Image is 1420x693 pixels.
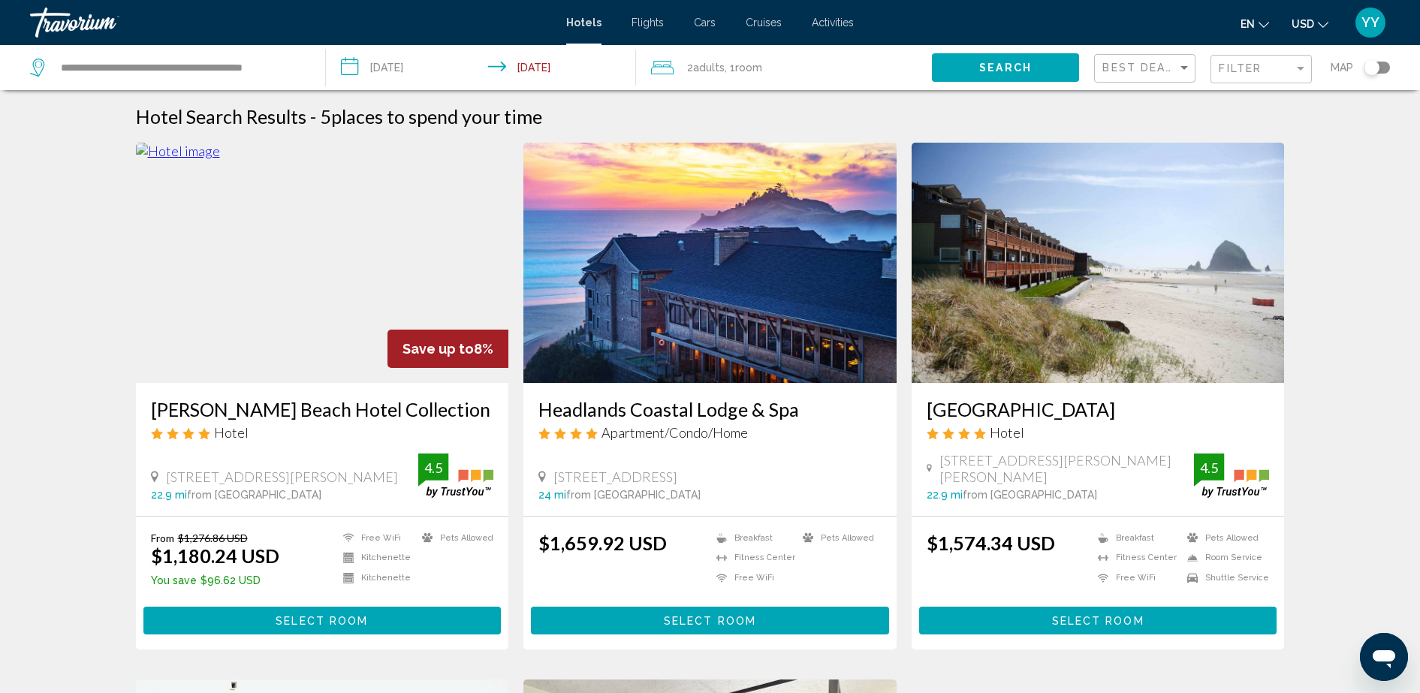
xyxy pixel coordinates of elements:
img: Hotel image [912,143,1285,383]
span: [STREET_ADDRESS][PERSON_NAME][PERSON_NAME] [939,452,1194,485]
iframe: Button to launch messaging window [1360,633,1408,681]
a: Cars [694,17,716,29]
span: You save [151,574,197,586]
li: Pets Allowed [795,532,882,544]
a: Select Room [531,610,889,627]
span: Apartment/Condo/Home [601,424,748,441]
li: Breakfast [709,532,795,544]
button: Select Room [531,607,889,634]
li: Pets Allowed [1180,532,1269,544]
li: Kitchenette [336,552,415,565]
a: Headlands Coastal Lodge & Spa [538,398,882,420]
button: Travelers: 2 adults, 0 children [636,45,932,90]
span: 22.9 mi [151,489,187,501]
img: trustyou-badge.svg [418,453,493,498]
a: Select Room [143,610,502,627]
button: Toggle map [1353,61,1390,74]
button: User Menu [1351,7,1390,38]
span: YY [1361,15,1379,30]
a: Cruises [746,17,782,29]
h1: Hotel Search Results [136,105,306,128]
li: Room Service [1180,552,1269,565]
ins: $1,180.24 USD [151,544,279,567]
div: 4 star Hotel [151,424,494,441]
span: from [GEOGRAPHIC_DATA] [566,489,701,501]
span: 2 [687,57,725,78]
span: from [GEOGRAPHIC_DATA] [187,489,321,501]
a: Flights [632,17,664,29]
span: from [GEOGRAPHIC_DATA] [963,489,1097,501]
div: 8% [387,330,508,368]
p: $96.62 USD [151,574,279,586]
li: Kitchenette [336,571,415,584]
li: Fitness Center [709,552,795,565]
del: $1,276.86 USD [178,532,248,544]
div: 4.5 [1194,459,1224,477]
div: 4 star Hotel [927,424,1270,441]
a: Hotels [566,17,601,29]
li: Free WiFi [336,532,415,544]
span: places to spend your time [331,105,542,128]
li: Free WiFi [1090,571,1180,584]
img: Hotel image [523,143,897,383]
mat-select: Sort by [1102,62,1191,75]
li: Shuttle Service [1180,571,1269,584]
a: Travorium [30,8,551,38]
a: [GEOGRAPHIC_DATA] [927,398,1270,420]
div: 4 star Apartment [538,424,882,441]
div: 4.5 [418,459,448,477]
li: Breakfast [1090,532,1180,544]
button: Select Room [143,607,502,634]
a: [PERSON_NAME] Beach Hotel Collection [151,398,494,420]
li: Pets Allowed [415,532,493,544]
span: Filter [1219,62,1262,74]
button: Change currency [1292,13,1328,35]
span: Search [979,62,1032,74]
span: [STREET_ADDRESS][PERSON_NAME] [166,469,398,485]
button: Select Room [919,607,1277,634]
img: trustyou-badge.svg [1194,453,1269,498]
span: Room [735,62,762,74]
span: Select Room [1052,615,1144,627]
span: Select Room [276,615,368,627]
span: From [151,532,174,544]
span: 24 mi [538,489,566,501]
button: Check-in date: Aug 22, 2025 Check-out date: Aug 24, 2025 [326,45,637,90]
span: Select Room [664,615,756,627]
ins: $1,574.34 USD [927,532,1055,554]
li: Fitness Center [1090,552,1180,565]
a: Activities [812,17,854,29]
img: Hotel image [136,143,509,383]
a: Select Room [919,610,1277,627]
h2: 5 [320,105,542,128]
button: Change language [1241,13,1269,35]
span: Adults [693,62,725,74]
span: Best Deals [1102,62,1181,74]
span: [STREET_ADDRESS] [553,469,677,485]
span: Map [1331,57,1353,78]
span: , 1 [725,57,762,78]
span: en [1241,18,1255,30]
li: Free WiFi [709,571,795,584]
button: Filter [1210,54,1312,85]
span: Hotel [214,424,249,441]
span: USD [1292,18,1314,30]
span: - [310,105,316,128]
ins: $1,659.92 USD [538,532,667,554]
span: Hotel [990,424,1024,441]
span: 22.9 mi [927,489,963,501]
span: Save up to [402,341,474,357]
button: Search [932,53,1080,81]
